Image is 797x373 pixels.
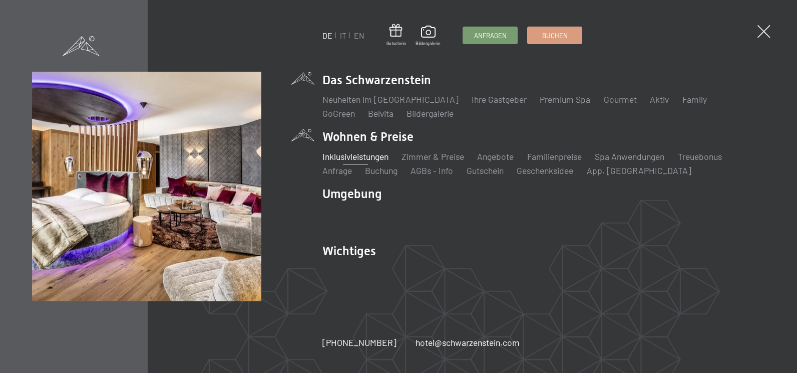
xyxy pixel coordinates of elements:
[322,31,332,40] a: DE
[322,108,355,119] a: GoGreen
[682,94,707,105] a: Family
[416,41,441,47] span: Bildergalerie
[386,24,406,47] a: Gutschein
[411,165,453,176] a: AGBs - Info
[650,94,669,105] a: Aktiv
[407,108,454,119] a: Bildergalerie
[386,41,406,47] span: Gutschein
[354,31,364,40] a: EN
[467,165,504,176] a: Gutschein
[477,151,514,162] a: Angebote
[528,27,582,44] a: Buchen
[678,151,722,162] a: Treuebonus
[517,165,573,176] a: Geschenksidee
[416,336,520,349] a: hotel@schwarzenstein.com
[322,165,352,176] a: Anfrage
[368,108,393,119] a: Belvita
[322,94,459,105] a: Neuheiten im [GEOGRAPHIC_DATA]
[540,94,590,105] a: Premium Spa
[587,165,691,176] a: App. [GEOGRAPHIC_DATA]
[365,165,397,176] a: Buchung
[463,27,517,44] a: Anfragen
[474,31,507,40] span: Anfragen
[322,151,388,162] a: Inklusivleistungen
[322,337,396,348] span: [PHONE_NUMBER]
[604,94,637,105] a: Gourmet
[340,31,346,40] a: IT
[322,336,396,349] a: [PHONE_NUMBER]
[542,31,568,40] span: Buchen
[472,94,527,105] a: Ihre Gastgeber
[595,151,664,162] a: Spa Anwendungen
[402,151,464,162] a: Zimmer & Preise
[527,151,582,162] a: Familienpreise
[416,26,441,47] a: Bildergalerie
